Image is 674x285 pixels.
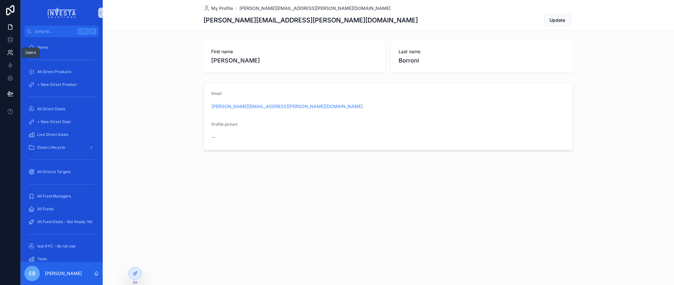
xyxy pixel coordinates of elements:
[211,56,378,65] span: [PERSON_NAME]
[37,194,71,199] span: All Fund Managers
[212,134,215,140] span: --
[34,29,75,34] span: Jump to...
[91,29,96,34] span: K
[37,106,65,112] span: All Direct Deals
[37,206,54,212] span: All Funds
[37,244,75,249] span: test KYC - do not use
[37,132,68,137] span: Live Direct Deals
[37,219,92,224] span: All Fund Deals - Not Ready Yet
[24,240,99,252] a: test KYC - do not use
[78,28,89,35] span: Ctrl
[45,270,82,277] p: [PERSON_NAME]
[24,103,99,115] a: All Direct Deals
[37,169,71,174] span: All Directs Targets
[25,50,36,55] div: Users
[24,190,99,202] a: All Fund Managers
[37,119,71,124] span: + New Direct Deal
[203,5,233,12] a: My Profile
[399,56,566,65] span: Borroni
[212,91,221,96] span: Email
[37,69,71,74] span: All Direct Products
[549,17,565,23] span: Update
[203,16,418,25] h1: [PERSON_NAME][EMAIL_ADDRESS][PERSON_NAME][DOMAIN_NAME]
[37,82,77,87] span: + New Direct Product
[24,216,99,228] a: All Fund Deals - Not Ready Yet
[544,14,571,26] button: Update
[212,103,363,110] a: [PERSON_NAME][EMAIL_ADDRESS][PERSON_NAME][DOMAIN_NAME]
[48,8,76,18] img: App logo
[24,42,99,53] a: Home
[24,129,99,140] a: Live Direct Deals
[29,270,36,277] span: EB
[24,166,99,178] a: All Directs Targets
[24,79,99,90] a: + New Direct Product
[24,116,99,128] a: + New Direct Deal
[24,142,99,153] a: Deals Lifecycle
[211,48,378,55] span: First name
[399,48,566,55] span: Last name
[24,66,99,78] a: All Direct Products
[37,45,48,50] span: Home
[24,26,99,37] button: Jump to...CtrlK
[21,37,103,262] div: scrollable content
[37,256,47,262] span: Tools
[212,122,238,127] span: Profile picture
[24,203,99,215] a: All Funds
[211,5,233,12] span: My Profile
[24,253,99,265] a: Tools
[37,145,65,150] span: Deals Lifecycle
[239,5,391,12] a: [PERSON_NAME][EMAIL_ADDRESS][PERSON_NAME][DOMAIN_NAME]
